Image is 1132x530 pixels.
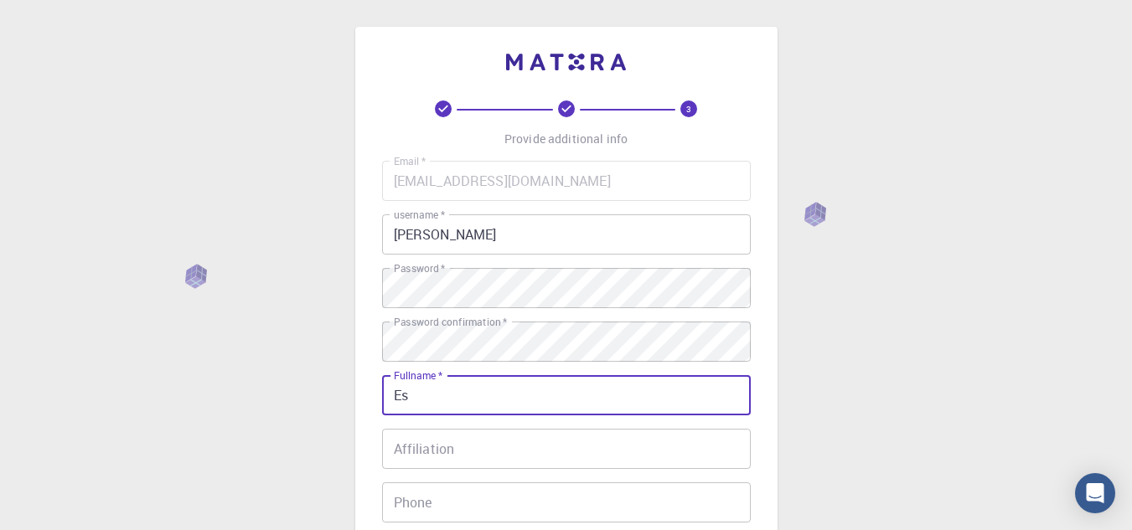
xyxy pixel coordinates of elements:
div: Open Intercom Messenger [1075,473,1115,513]
p: Provide additional info [504,131,628,147]
label: Password confirmation [394,315,507,329]
label: Email [394,154,426,168]
label: username [394,208,445,222]
text: 3 [686,103,691,115]
label: Password [394,261,445,275]
label: Fullname [394,368,442,383]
